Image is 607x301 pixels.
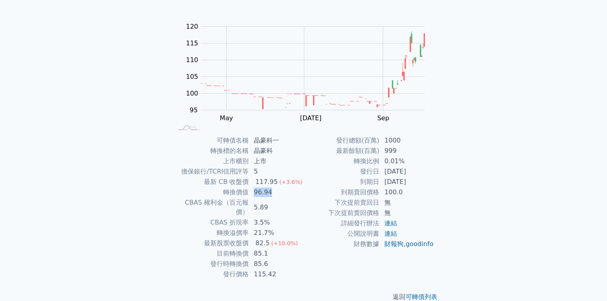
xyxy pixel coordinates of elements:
[249,259,303,269] td: 85.6
[249,269,303,279] td: 115.42
[303,187,380,197] td: 到期賣回價格
[249,187,303,197] td: 96.94
[173,238,249,248] td: 最新股票收盤價
[405,240,433,248] a: goodinfo
[303,177,380,187] td: 到期日
[271,240,298,246] span: (+10.0%)
[173,156,249,166] td: 上市櫃別
[303,135,380,146] td: 發行總額(百萬)
[380,166,434,177] td: [DATE]
[249,217,303,228] td: 3.5%
[279,179,302,185] span: (+3.6%)
[173,217,249,228] td: CBAS 折現率
[173,197,249,217] td: CBAS 權利金（百元報價）
[405,293,437,301] a: 可轉債列表
[303,229,380,239] td: 公開說明書
[384,240,403,248] a: 財報狗
[173,135,249,146] td: 可轉債名稱
[186,39,198,47] tspan: 115
[380,197,434,208] td: 無
[377,114,389,122] tspan: Sep
[380,156,434,166] td: 0.01%
[380,187,434,197] td: 100.0
[300,114,321,122] tspan: [DATE]
[249,248,303,259] td: 85.1
[254,177,279,187] div: 117.95
[249,156,303,166] td: 上市
[173,259,249,269] td: 發行時轉換價
[186,73,198,80] tspan: 105
[303,166,380,177] td: 發行日
[186,56,198,64] tspan: 110
[249,197,303,217] td: 5.89
[384,219,397,227] a: 連結
[380,239,434,249] td: ,
[303,197,380,208] td: 下次提前賣回日
[384,230,397,237] a: 連結
[220,114,233,122] tspan: May
[380,146,434,156] td: 999
[173,248,249,259] td: 目前轉換價
[303,156,380,166] td: 轉換比例
[173,187,249,197] td: 轉換價值
[182,23,437,138] g: Chart
[303,146,380,156] td: 最新餘額(百萬)
[254,238,271,248] div: 82.5
[186,90,198,97] tspan: 100
[249,135,303,146] td: 晶豪科一
[186,23,198,30] tspan: 120
[173,146,249,156] td: 轉換標的名稱
[303,208,380,218] td: 下次提前賣回價格
[173,228,249,238] td: 轉換溢價率
[249,228,303,238] td: 21.7%
[173,269,249,279] td: 發行價格
[303,218,380,229] td: 詳細發行辦法
[380,135,434,146] td: 1000
[190,106,198,114] tspan: 95
[303,239,380,249] td: 財務數據
[249,146,303,156] td: 晶豪科
[380,208,434,218] td: 無
[173,166,249,177] td: 擔保銀行/TCRI信用評等
[173,177,249,187] td: 最新 CB 收盤價
[249,166,303,177] td: 5
[380,177,434,187] td: [DATE]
